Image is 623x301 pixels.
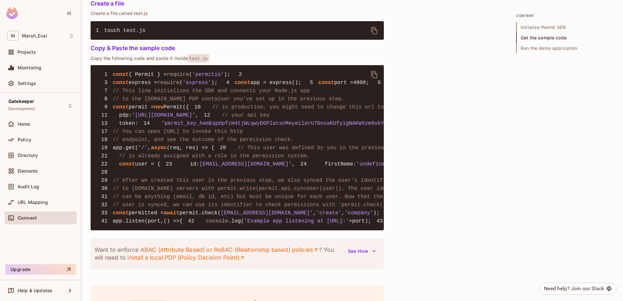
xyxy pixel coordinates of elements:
span: 34 [380,209,397,217]
span: Permit({ [164,104,189,110]
span: 32 [96,201,113,209]
span: 17 [96,128,113,136]
span: express = [129,80,157,86]
span: new [154,104,164,110]
span: await [164,210,180,216]
span: Settings [18,81,36,86]
span: , [341,210,345,216]
span: port = [334,80,353,86]
p: Create a file called test.js [91,11,384,16]
span: 'create' [316,210,341,216]
button: delete [367,23,382,38]
span: id [190,161,196,167]
span: 28 [96,168,113,176]
span: require [157,80,180,86]
span: : [135,121,138,126]
span: // is already assigned with a role in the permission system. [119,153,310,159]
span: , [292,161,295,167]
span: // user is synced, we can use its identifier to check permissions with 'permit.check()'. [113,202,392,208]
span: 19 [96,144,113,152]
span: permit = [129,104,154,110]
span: permitted = [129,210,164,216]
span: Gatekeeper [8,99,35,104]
span: 22 [96,160,113,168]
span: Help & Updates [18,288,52,293]
span: Initialize Permit SDK [516,22,614,33]
span: 5 [301,79,318,87]
span: // in production, you might need to change this url to fit your deployment [212,104,448,110]
h5: Copy & Paste the sample code [91,45,384,51]
span: : [196,161,200,167]
span: Monitoring [18,65,42,70]
span: const [119,161,135,167]
p: Want to enforce ? You will need to [94,246,344,262]
span: , [148,145,151,151]
span: test.js [188,54,209,63]
span: 23 [160,160,177,168]
span: 24 [295,160,312,168]
div: Need help? Join our Slack [544,285,604,293]
span: 'permitio' [192,72,224,78]
span: , [313,210,316,216]
span: // to the [DOMAIN_NAME] PDP container you've set up in the previous step. [113,96,345,102]
span: 31 [96,193,113,201]
span: Connect [18,215,37,221]
span: // This user was defined by you in the previous step and [238,145,416,151]
span: const [113,72,129,78]
span: const [113,104,129,110]
span: Run the demo application [516,43,614,53]
span: ( [189,72,192,78]
span: 12 [198,111,215,119]
span: const [113,210,129,216]
span: const [318,80,334,86]
p: content [516,13,614,18]
span: 14 [138,120,155,127]
span: 'company' [345,210,373,216]
span: 13 [96,120,113,127]
h5: Create a file [91,0,384,7]
span: permit.check( [180,210,221,216]
span: 21 [96,152,113,160]
span: 43 [371,217,388,225]
span: [EMAIL_ADDRESS][DOMAIN_NAME]' [200,161,292,167]
span: 42 [183,217,200,225]
span: // your api key [222,112,269,118]
span: // After we created this user in the previous step, we also synced the user's identifier [113,178,392,183]
span: 1 [96,27,104,35]
span: console [206,218,228,224]
button: delete [367,67,382,82]
span: ); [211,80,218,86]
span: 4 [218,79,235,87]
span: app.get( [113,145,138,151]
span: ); [224,72,230,78]
span: ( [180,80,183,86]
span: +port); [349,218,371,224]
span: // endpoint, and see the outcome of the permission check. [113,137,294,143]
span: app.listen(port, [113,218,164,224]
button: Upgrade [5,264,76,275]
span: const [113,80,129,86]
span: const [235,80,251,86]
span: ); [373,210,380,216]
span: Elements [18,168,38,174]
span: Policy [18,137,31,142]
span: 8 [96,95,113,103]
span: 18 [96,136,113,144]
span: (req, res) => { [167,145,214,151]
span: pdp [119,112,129,118]
a: ABAC (Attribute Based) or ReBAC (Relationship based) policies [140,246,319,254]
span: 3 [96,79,113,87]
span: app = express(); [251,80,301,86]
span: [EMAIL_ADDRESS][DOMAIN_NAME]' [221,210,313,216]
span: : [129,112,132,118]
span: // You can open [URL] to invoke this http [113,129,243,135]
span: 30 [96,185,113,193]
a: install a local PDP (Policy Decision Point) [127,254,245,262]
span: Audit Log [18,184,39,189]
span: Get the sample code [516,33,614,43]
span: 2 [230,71,247,79]
span: // This line initializes the SDK and connects your Node.js app [113,88,310,94]
span: touch test.js [104,28,146,34]
span: Home [18,122,30,127]
span: URL Mapping [18,200,48,205]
